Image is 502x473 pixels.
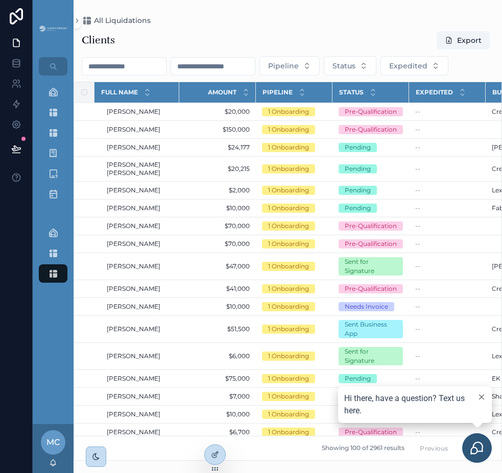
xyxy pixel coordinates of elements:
div: 1 Onboarding [268,164,309,173]
span: -- [415,303,420,311]
a: 1 Onboarding [262,239,326,248]
span: -- [415,262,420,270]
a: -- [415,204,480,212]
button: Export [437,31,490,49]
span: [PERSON_NAME] [107,262,160,270]
span: [PERSON_NAME] [107,240,160,248]
span: -- [415,204,420,212]
span: $2,000 [185,186,250,194]
a: $10,000 [185,303,250,311]
div: Pre-Qualification [345,125,397,134]
span: [PERSON_NAME] [107,222,160,230]
a: 1 Onboarding [262,428,326,437]
a: [PERSON_NAME] [PERSON_NAME] [107,161,173,177]
span: $7,000 [185,392,250,401]
a: Pending [339,143,403,152]
span: Expedited [416,88,453,96]
div: Pending [345,186,371,195]
div: 1 Onboarding [268,262,309,271]
button: Select Button [380,56,448,76]
a: $51,500 [185,325,250,333]
a: 1 Onboarding [262,410,326,419]
a: 1 Onboarding [262,204,326,213]
div: 1 Onboarding [268,374,309,383]
a: [PERSON_NAME] [107,108,173,116]
a: $10,000 [185,410,250,418]
a: -- [415,165,480,173]
a: Sent Business App [339,320,403,338]
div: Pending [345,143,371,152]
a: $10,000 [185,204,250,212]
span: [PERSON_NAME] [107,392,160,401]
span: Pipeline [262,88,293,96]
a: $20,215 [185,165,250,173]
span: -- [415,240,420,248]
a: -- [415,143,480,152]
span: [PERSON_NAME] [107,303,160,311]
a: -- [415,375,480,383]
span: Status [332,61,355,71]
span: $20,000 [185,108,250,116]
span: -- [415,352,420,360]
div: 1 Onboarding [268,204,309,213]
a: 1 Onboarding [262,262,326,271]
span: [PERSON_NAME] [107,410,160,418]
a: -- [415,240,480,248]
span: -- [415,126,420,134]
a: Pending [339,374,403,383]
a: [PERSON_NAME] [107,410,173,418]
a: Needs Invoice [339,302,403,311]
a: 1 Onboarding [262,125,326,134]
a: -- [415,352,480,360]
a: [PERSON_NAME] [107,375,173,383]
div: 1 Onboarding [268,392,309,401]
a: 1 Onboarding [262,325,326,334]
a: All Liquidations [82,15,151,26]
span: -- [415,108,420,116]
a: 1 Onboarding [262,107,326,116]
a: $70,000 [185,222,250,230]
a: [PERSON_NAME] [107,240,173,248]
div: Pending [345,374,371,383]
a: Pre-Qualification [339,284,403,293]
a: 1 Onboarding [262,352,326,361]
a: $41,000 [185,285,250,293]
div: Needs Invoice [345,302,388,311]
a: 1 Onboarding [262,302,326,311]
span: [PERSON_NAME] [107,352,160,360]
div: Pending [345,164,371,173]
span: [PERSON_NAME] [107,375,160,383]
span: $6,000 [185,352,250,360]
span: $150,000 [185,126,250,134]
a: $70,000 [185,240,250,248]
span: Pipeline [268,61,299,71]
div: 1 Onboarding [268,410,309,419]
a: -- [415,126,480,134]
span: -- [415,285,420,293]
h1: Clients [82,33,115,47]
a: [PERSON_NAME] [107,222,173,230]
a: [PERSON_NAME] [107,325,173,333]
img: App logo [39,24,67,33]
div: 1 Onboarding [268,186,309,195]
button: Select Button [324,56,376,76]
a: -- [415,285,480,293]
span: Full Name [101,88,138,96]
a: [PERSON_NAME] [107,262,173,270]
a: -- [415,303,480,311]
span: MC [46,436,60,449]
a: $75,000 [185,375,250,383]
a: $24,177 [185,143,250,152]
div: 1 Onboarding [268,302,309,311]
a: $6,700 [185,428,250,436]
a: [PERSON_NAME] [107,352,173,360]
div: 1 Onboarding [268,325,309,334]
a: Pre-Qualification [339,107,403,116]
